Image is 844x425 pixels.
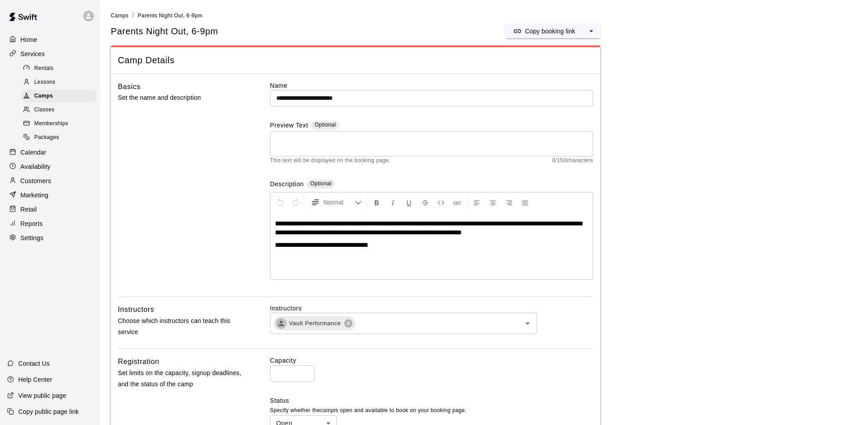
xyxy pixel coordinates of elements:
[34,133,59,142] span: Packages
[7,231,93,245] a: Settings
[20,219,43,228] p: Reports
[21,103,100,117] a: Classes
[34,92,53,101] span: Camps
[315,122,336,128] span: Optional
[21,90,100,103] a: Camps
[525,27,575,36] p: Copy booking link
[118,81,141,93] h6: Basics
[7,33,93,46] a: Home
[111,12,129,19] a: Camps
[21,61,100,75] a: Rentals
[118,304,154,315] h6: Instructors
[369,194,384,210] button: Format Bold
[506,24,600,38] div: split button
[552,156,593,165] span: 0 / 150 characters
[270,180,304,190] label: Description
[288,194,303,210] button: Redo
[21,104,97,116] div: Classes
[34,78,56,87] span: Lessons
[274,316,355,331] div: Vault Performance
[7,146,93,159] a: Calendar
[118,356,159,368] h6: Registration
[20,35,37,44] p: Home
[137,12,202,19] span: Parents Night Out, 6-9pm
[449,194,464,210] button: Insert Link
[18,359,50,368] p: Contact Us
[7,203,93,216] a: Retail
[433,194,448,210] button: Insert Code
[276,318,287,329] div: Vault Performance
[18,375,52,384] p: Help Center
[21,131,100,145] a: Packages
[270,396,593,405] label: Status
[7,160,93,173] a: Availability
[132,11,134,20] li: /
[7,188,93,202] a: Marketing
[20,176,51,185] p: Customers
[270,304,593,313] label: Instructors
[20,191,48,200] p: Marketing
[34,64,54,73] span: Rentals
[21,117,100,131] a: Memberships
[7,217,93,230] a: Reports
[385,194,400,210] button: Format Italics
[21,118,97,130] div: Memberships
[501,194,517,210] button: Right Align
[21,131,97,144] div: Packages
[284,319,346,328] span: Vault Performance
[34,119,68,128] span: Memberships
[270,121,308,131] label: Preview Text
[401,194,416,210] button: Format Underline
[18,391,66,400] p: View public page
[323,198,355,207] span: Normal
[270,156,391,165] span: This text will be displayed on the booking page.
[118,368,242,390] p: Set limits on the capacity, signup deadlines, and the status of the camp
[270,81,593,90] label: Name
[485,194,501,210] button: Center Align
[118,54,593,66] span: Camp Details
[21,62,97,75] div: Rentals
[111,25,218,37] h5: Parents Night Out, 6-9pm
[21,75,100,89] a: Lessons
[21,76,97,89] div: Lessons
[469,194,485,210] button: Left Align
[7,47,93,61] a: Services
[582,24,600,38] button: select merge strategy
[307,194,365,210] button: Formatting Options
[521,317,534,330] button: Open
[417,194,432,210] button: Format Strikethrough
[20,233,44,242] p: Settings
[20,148,46,157] p: Calendar
[34,106,54,114] span: Classes
[506,24,582,38] button: Copy booking link
[517,194,533,210] button: Justify Align
[118,92,242,103] p: Set the name and description
[310,180,331,187] span: Optional
[111,11,833,20] nav: breadcrumb
[272,194,287,210] button: Undo
[270,356,593,365] label: Capacity
[18,407,79,416] p: Copy public page link
[20,162,51,171] p: Availability
[118,315,242,338] p: Choose which instructors can teach this service
[20,49,45,58] p: Services
[270,406,593,415] p: Specify whether the camp is open and available to book on your booking page.
[7,174,93,188] a: Customers
[21,90,97,102] div: Camps
[20,205,37,214] p: Retail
